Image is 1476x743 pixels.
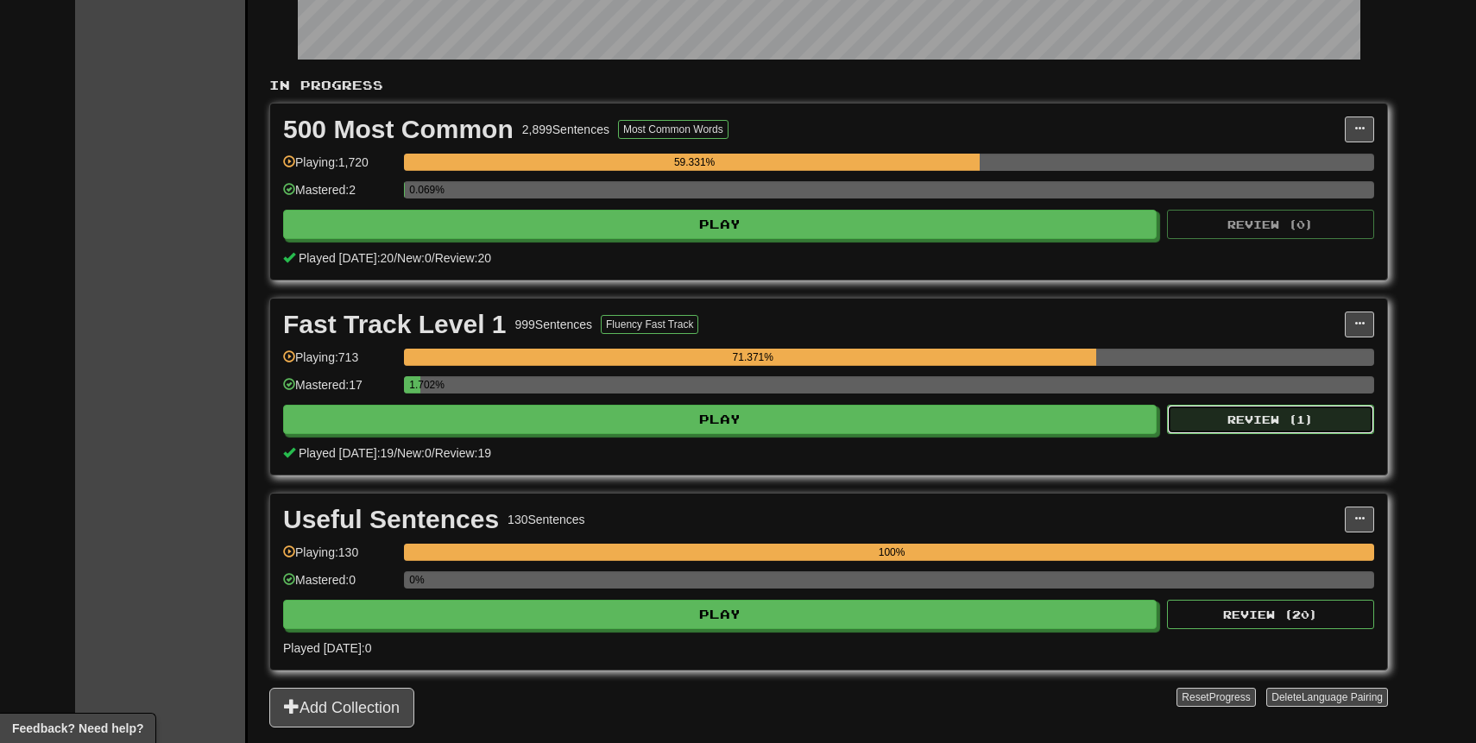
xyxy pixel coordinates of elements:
button: Review (20) [1167,600,1374,629]
span: New: 0 [397,446,432,460]
div: Playing: 713 [283,349,395,377]
span: Review: 20 [435,251,491,265]
div: 130 Sentences [508,511,585,528]
button: Most Common Words [618,120,729,139]
span: New: 0 [397,251,432,265]
div: 1.702% [409,376,420,394]
span: / [432,446,435,460]
div: 100% [409,544,1374,561]
div: 71.371% [409,349,1096,366]
p: In Progress [269,77,1388,94]
div: Fast Track Level 1 [283,312,507,337]
div: Playing: 130 [283,544,395,572]
div: Mastered: 0 [283,571,395,600]
span: Progress [1209,691,1251,703]
span: Open feedback widget [12,720,143,737]
button: Play [283,600,1157,629]
button: Play [283,405,1157,434]
button: Review (0) [1167,210,1374,239]
div: Mastered: 17 [283,376,395,405]
div: 59.331% [409,154,980,171]
button: DeleteLanguage Pairing [1266,688,1388,707]
button: ResetProgress [1176,688,1255,707]
div: 999 Sentences [515,316,593,333]
div: Mastered: 2 [283,181,395,210]
span: Played [DATE]: 20 [299,251,394,265]
span: Played [DATE]: 19 [299,446,394,460]
span: / [394,446,397,460]
div: 500 Most Common [283,116,514,142]
div: Useful Sentences [283,507,499,532]
button: Fluency Fast Track [601,315,698,334]
button: Add Collection [269,688,414,727]
div: 2,899 Sentences [522,121,609,138]
span: / [432,251,435,265]
span: Language Pairing [1302,691,1383,703]
button: Play [283,210,1157,239]
span: / [394,251,397,265]
span: Review: 19 [435,446,491,460]
div: Playing: 1,720 [283,154,395,182]
button: Review (1) [1167,405,1374,434]
span: Played [DATE]: 0 [283,641,371,655]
